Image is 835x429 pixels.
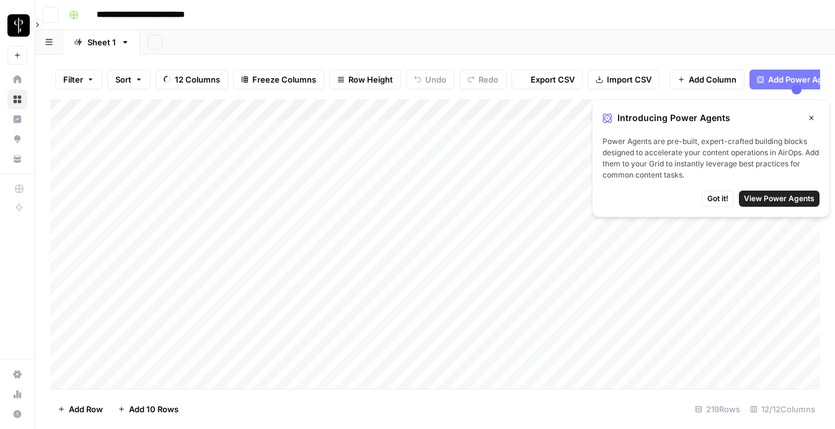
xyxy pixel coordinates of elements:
[459,70,506,89] button: Redo
[425,73,446,86] span: Undo
[7,384,27,404] a: Usage
[7,89,27,109] a: Browse
[175,73,220,86] span: 12 Columns
[55,70,102,89] button: Filter
[233,70,324,89] button: Freeze Columns
[7,129,27,149] a: Opportunities
[110,399,186,419] button: Add 10 Rows
[348,73,393,86] span: Row Height
[511,70,583,89] button: Export CSV
[7,149,27,169] a: Your Data
[87,36,116,48] div: Sheet 1
[603,136,820,181] span: Power Agents are pre-built, expert-crafted building blocks designed to accelerate your content op...
[7,404,27,424] button: Help + Support
[739,191,820,207] button: View Power Agents
[7,109,27,129] a: Insights
[588,70,660,89] button: Import CSV
[406,70,454,89] button: Undo
[689,73,736,86] span: Add Column
[603,110,820,126] div: Introducing Power Agents
[129,403,179,415] span: Add 10 Rows
[7,70,27,89] a: Home
[479,73,498,86] span: Redo
[7,364,27,384] a: Settings
[63,73,83,86] span: Filter
[63,30,140,55] a: Sheet 1
[156,70,228,89] button: 12 Columns
[707,193,728,204] span: Got it!
[607,73,652,86] span: Import CSV
[669,70,744,89] button: Add Column
[531,73,575,86] span: Export CSV
[745,399,820,419] div: 12/12 Columns
[252,73,316,86] span: Freeze Columns
[7,14,30,37] img: LP Production Workloads Logo
[107,70,151,89] button: Sort
[329,70,401,89] button: Row Height
[69,403,103,415] span: Add Row
[690,399,745,419] div: 219 Rows
[7,10,27,41] button: Workspace: LP Production Workloads
[115,73,131,86] span: Sort
[744,193,815,204] span: View Power Agents
[702,191,734,207] button: Got it!
[50,399,110,419] button: Add Row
